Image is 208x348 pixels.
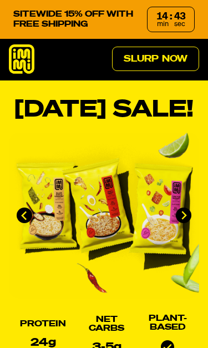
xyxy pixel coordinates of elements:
div: : [170,12,172,22]
button: Go to last slide [17,208,32,223]
button: Next slide [176,208,191,223]
h2: Plant-based [147,314,188,331]
h2: Protein [20,320,66,329]
p: SITEWIDE 15% OFF WITH FREE SHIPPING [13,9,138,29]
li: 1 of 4 [9,133,199,299]
div: immi slideshow [9,133,199,299]
p: 24g [31,337,56,348]
span: sec [174,21,185,28]
div: 14 [156,12,168,22]
h1: [DATE] SALE! [9,98,199,122]
a: Slurp Now [112,47,199,71]
h2: Net Carbs [89,315,124,332]
div: 43 [174,12,185,22]
span: min [157,21,169,28]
